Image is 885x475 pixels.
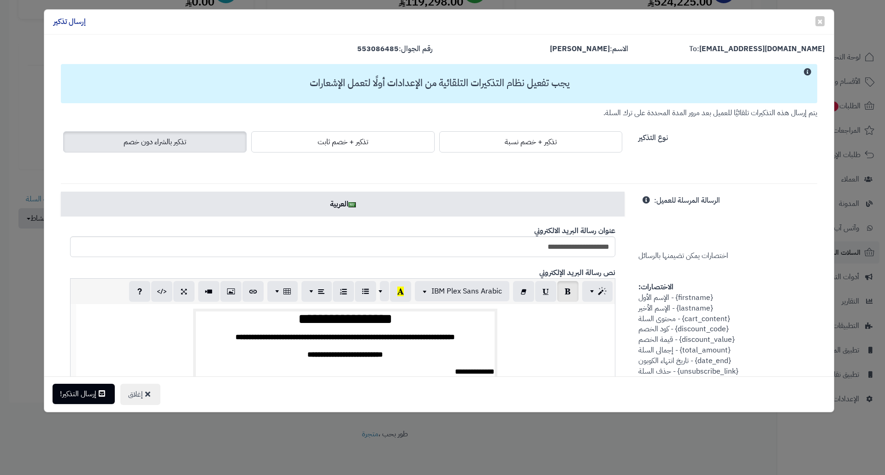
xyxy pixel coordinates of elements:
span: تذكير + خصم ثابت [318,136,368,147]
small: يتم إرسال هذه التذكيرات تلقائيًا للعميل بعد مرور المدة المحددة على ترك السلة. [603,107,817,118]
label: رقم الجوال: [357,44,432,54]
button: إغلاق [120,384,160,405]
label: نوع التذكير [638,129,668,143]
span: IBM Plex Sans Arabic [431,286,502,297]
b: عنوان رسالة البريد الالكتروني [534,225,615,236]
img: ar.png [348,202,356,207]
label: الاسم: [550,44,628,54]
span: تذكير + خصم نسبة [505,136,557,147]
span: تذكير بالشراء دون خصم [124,136,186,147]
strong: 553086485 [357,43,399,54]
span: اختصارات يمكن تضيمنها بالرسائل {firstname} - الإسم الأول {lastname} - الإسم الأخير {cart_content}... [638,195,739,387]
button: إرسال التذكير! [53,384,115,404]
strong: [EMAIL_ADDRESS][DOMAIN_NAME] [699,43,825,54]
a: العربية [61,192,625,217]
b: نص رسالة البريد الإلكتروني [539,267,615,278]
h3: يجب تفعيل نظام التذكيرات التلقائية من الإعدادات أولًا لتعمل الإشعارات [65,78,814,88]
h4: إرسال تذكير [53,17,86,27]
strong: [PERSON_NAME] [550,43,610,54]
label: To: [689,44,825,54]
label: الرسالة المرسلة للعميل: [654,192,720,206]
strong: الاختصارات: [638,281,673,293]
span: × [817,14,823,28]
